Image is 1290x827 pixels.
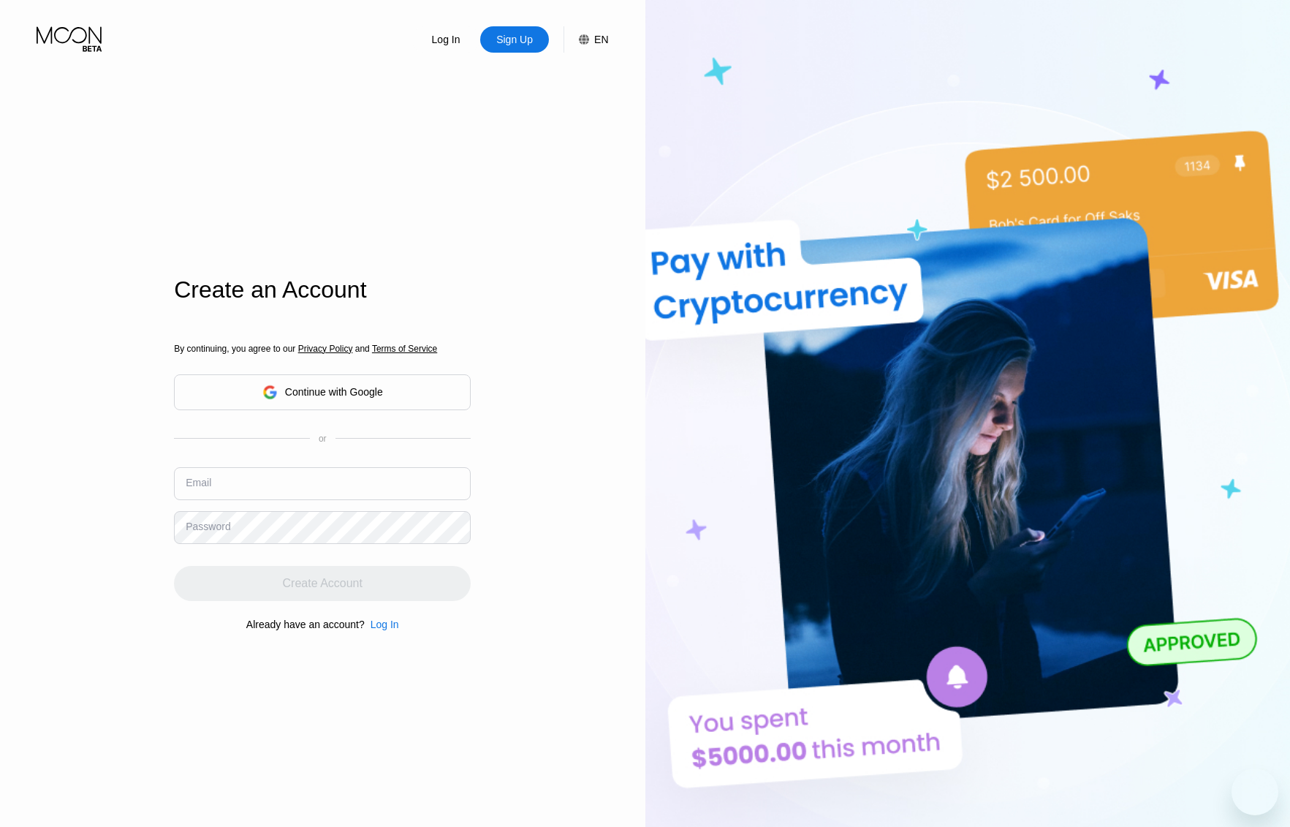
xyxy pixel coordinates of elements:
[174,374,471,410] div: Continue with Google
[411,26,480,53] div: Log In
[1232,769,1278,815] iframe: Button to launch messaging window
[352,344,372,354] span: and
[246,619,365,630] div: Already have an account?
[319,434,327,444] div: or
[285,386,383,398] div: Continue with Google
[365,619,399,630] div: Log In
[174,276,471,303] div: Create an Account
[495,32,534,47] div: Sign Up
[594,34,608,45] div: EN
[371,619,399,630] div: Log In
[186,521,230,532] div: Password
[480,26,549,53] div: Sign Up
[174,344,471,354] div: By continuing, you agree to our
[564,26,608,53] div: EN
[372,344,437,354] span: Terms of Service
[186,477,211,488] div: Email
[298,344,353,354] span: Privacy Policy
[430,32,462,47] div: Log In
